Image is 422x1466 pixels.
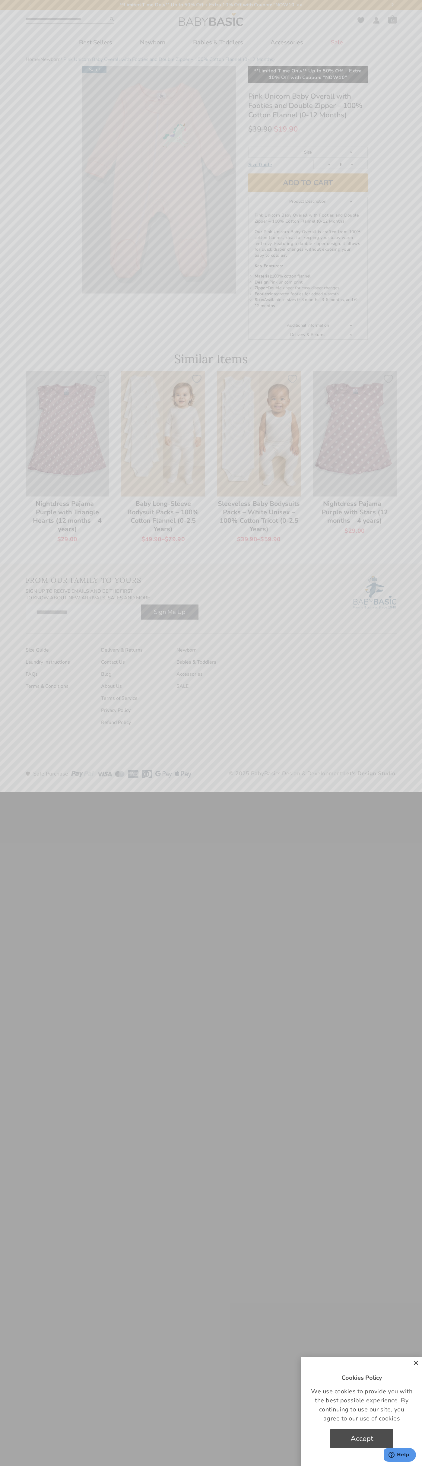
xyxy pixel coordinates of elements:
h3: Cookies Policy [310,1375,413,1381]
p: We use cookies to provide you with the best possible experience. By continuing to use our site, y... [310,1387,413,1423]
a: Accept [330,1429,393,1448]
span: Accept [351,1429,373,1448]
iframe: Opens a widget where you can chat to one of our agents [384,1448,416,1463]
a: Close [413,1360,419,1366]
